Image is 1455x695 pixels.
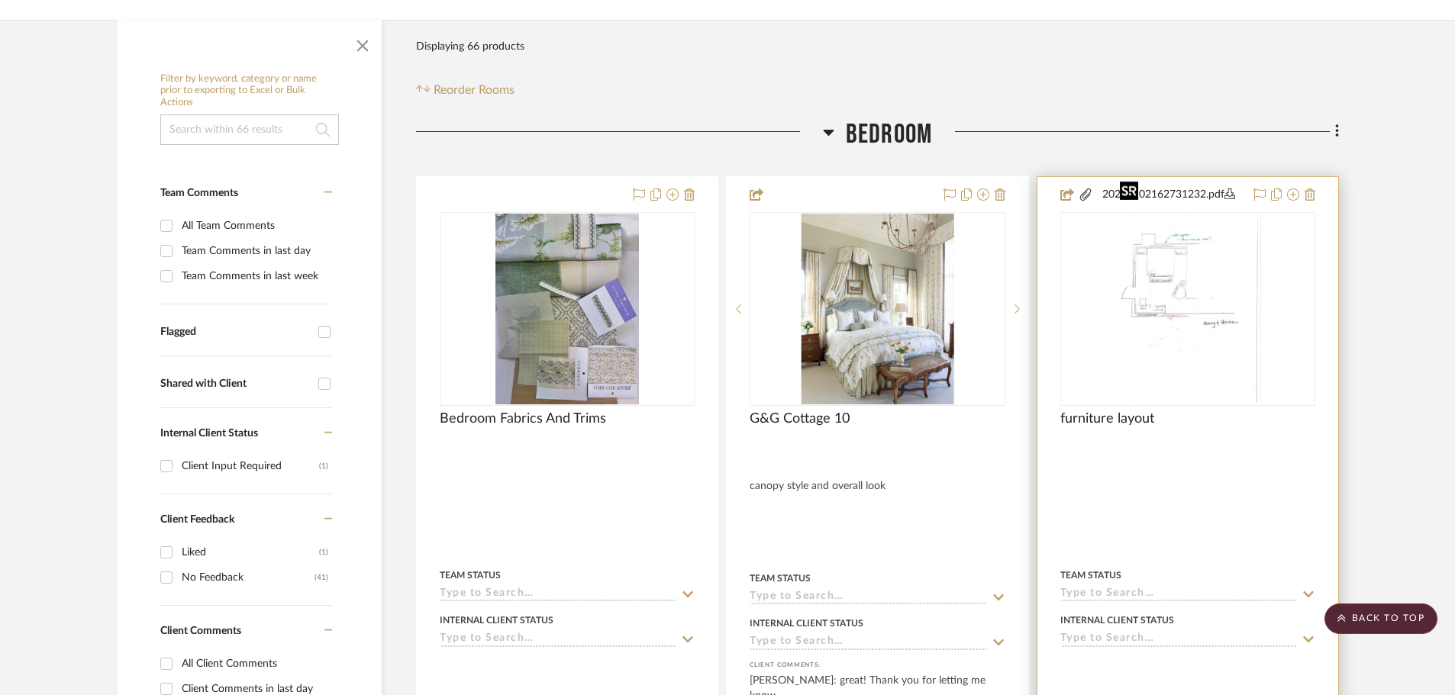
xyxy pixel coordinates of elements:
[182,239,328,263] div: Team Comments in last day
[416,81,515,99] button: Reorder Rooms
[434,81,515,99] span: Reorder Rooms
[1060,587,1297,602] input: Type to Search…
[160,514,234,525] span: Client Feedback
[182,264,328,288] div: Team Comments in last week
[750,635,986,650] input: Type to Search…
[440,613,553,627] div: Internal Client Status
[750,590,986,605] input: Type to Search…
[750,571,811,585] div: Team Status
[440,410,606,427] span: Bedroom Fabrics And Trims
[1060,632,1297,647] input: Type to Search…
[846,118,932,151] span: Bedroom
[160,626,241,636] span: Client Comments
[160,378,311,391] div: Shared with Client
[160,188,238,198] span: Team Comments
[1060,410,1154,427] span: furniture layout
[182,454,319,478] div: Client Input Required
[182,214,328,238] div: All Team Comments
[1060,613,1174,627] div: Internal Client Status
[440,632,676,647] input: Type to Search…
[1060,568,1121,582] div: Team Status
[1061,213,1315,405] div: 0
[347,27,378,58] button: Close
[315,565,328,590] div: (41)
[416,31,524,62] div: Displaying 66 products
[1324,603,1437,634] scroll-to-top-button: BACK TO TOP
[319,540,328,565] div: (1)
[1093,186,1244,204] button: 20241202162731232.pdf
[495,214,639,404] img: Bedroom Fabrics And Trims
[801,214,953,404] img: G&G Cottage 10
[1114,214,1261,404] img: furniture layout
[440,213,694,405] div: 0
[160,326,311,339] div: Flagged
[160,73,339,109] h6: Filter by keyword, category or name prior to exporting to Excel or Bulk Actions
[182,540,319,565] div: Liked
[750,410,850,427] span: G&G Cottage 10
[160,114,339,145] input: Search within 66 results
[440,587,676,602] input: Type to Search…
[750,616,863,630] div: Internal Client Status
[750,213,1004,405] div: 0
[440,568,501,582] div: Team Status
[182,565,315,590] div: No Feedback
[160,428,258,439] span: Internal Client Status
[319,454,328,478] div: (1)
[182,652,328,676] div: All Client Comments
